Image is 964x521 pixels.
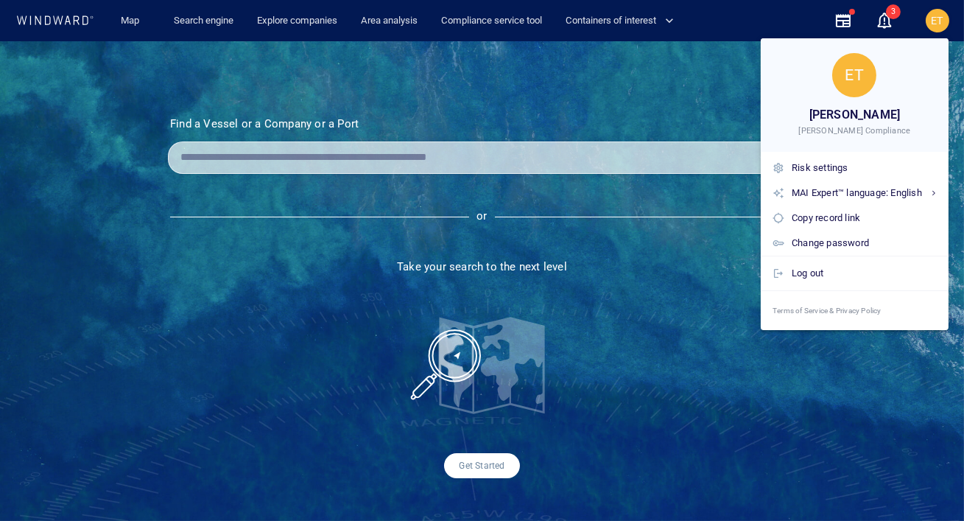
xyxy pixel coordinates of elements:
span: [PERSON_NAME] Compliance [799,125,911,137]
div: Risk settings [792,160,937,176]
div: Copy record link [792,210,937,226]
span: ET [845,66,865,84]
div: Change password [792,235,937,251]
iframe: Chat [901,455,953,510]
div: Log out [792,265,937,282]
div: MAI Expert™ language: English [792,185,937,201]
a: Terms of Service & Privacy Policy [761,291,949,330]
span: [PERSON_NAME] [809,105,901,125]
